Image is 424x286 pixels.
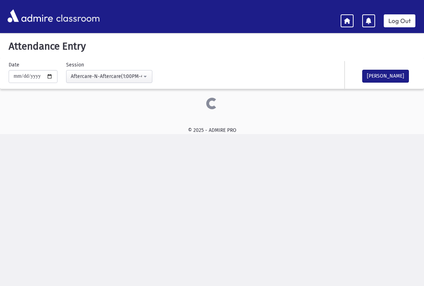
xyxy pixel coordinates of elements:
[66,70,152,83] button: Aftercare-N-Aftercare(1:00PM-4:00PM)
[11,126,413,134] div: © 2025 - ADMIRE PRO
[6,8,55,24] img: AdmirePro
[384,14,415,27] a: Log Out
[55,6,100,26] span: classroom
[66,61,84,69] label: Session
[9,61,19,69] label: Date
[6,40,418,52] h5: Attendance Entry
[71,73,142,80] div: Aftercare-N-Aftercare(1:00PM-4:00PM)
[362,70,409,83] button: [PERSON_NAME]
